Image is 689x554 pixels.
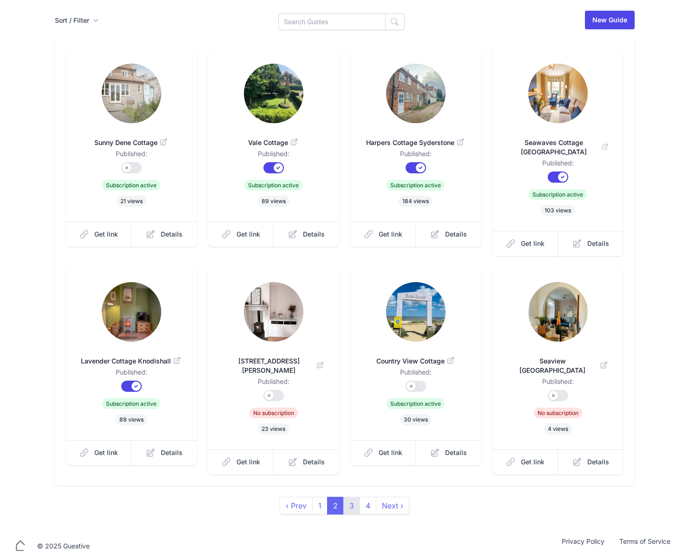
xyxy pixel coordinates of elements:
span: 30 views [400,414,432,425]
span: Get link [94,230,118,239]
span: 103 views [541,205,575,216]
span: [STREET_ADDRESS][PERSON_NAME] [223,356,324,375]
span: Subscription active [529,189,587,200]
input: Search Guides [278,13,386,30]
nav: pager [280,497,409,514]
a: [STREET_ADDRESS][PERSON_NAME] [223,345,324,377]
img: f33bomfwpg3a79iny2hziarb3ko3 [528,64,588,123]
span: 4 views [544,423,572,435]
span: 2 [327,497,344,514]
dd: Published: [223,377,324,390]
a: Details [558,449,623,475]
a: Get link [492,449,558,475]
span: No subscription [249,408,298,418]
a: Get link [66,440,132,465]
a: Details [274,449,339,475]
span: Details [303,230,325,239]
dd: Published: [223,149,324,162]
a: Get link [492,231,558,256]
img: 7ztwg095dzfir1cf03a8khpr8r40 [244,64,303,123]
span: 89 views [258,196,289,207]
span: Seaview [GEOGRAPHIC_DATA] [507,356,609,375]
a: Seawaves Cottage [GEOGRAPHIC_DATA] [507,127,609,158]
span: Sunny Dene Cottage [81,138,182,147]
span: Get link [379,448,402,457]
img: 30zkq4n7cbfnb9m0kgp31lvauvfb [386,64,446,123]
span: Subscription active [102,180,160,191]
dd: Published: [81,368,182,381]
a: Details [131,222,197,247]
span: Country View Cottage [365,356,466,366]
a: Details [416,222,481,247]
div: © 2025 Guestive [37,541,90,551]
a: previous [280,497,313,514]
dd: Published: [507,158,609,171]
dd: Published: [365,368,466,381]
a: Lavender Cottage Knodishall [81,345,182,368]
dd: Published: [507,377,609,390]
a: 3 [343,497,360,514]
span: 184 views [399,196,433,207]
a: Get link [350,440,416,465]
span: Subscription active [244,180,302,191]
a: Details [416,440,481,465]
dd: Published: [365,149,466,162]
a: Get link [208,449,274,475]
span: Subscription active [387,180,445,191]
button: Sort / Filter [55,16,98,25]
a: Seaview [GEOGRAPHIC_DATA] [507,345,609,377]
a: Sunny Dene Cottage [81,127,182,149]
span: 21 views [117,196,146,207]
span: Vale Cottage [223,138,324,147]
a: Get link [350,222,416,247]
a: Get link [208,222,274,247]
span: Details [161,448,183,457]
span: Get link [521,239,545,248]
span: Details [445,230,467,239]
a: Details [558,231,623,256]
img: riwq5bagod34xag61icsacx9faxl [386,282,446,342]
span: Get link [236,230,260,239]
a: 4 [360,497,376,514]
span: Get link [521,457,545,467]
span: Details [445,448,467,457]
span: Details [587,457,609,467]
span: No subscription [534,408,582,418]
span: Harpers Cottage Syderstone [365,138,466,147]
span: Get link [236,457,260,467]
dd: Published: [81,149,182,162]
a: Country View Cottage [365,345,466,368]
span: Subscription active [102,398,160,409]
span: Get link [379,230,402,239]
a: 1 [312,497,328,514]
span: 23 views [258,423,289,435]
span: Get link [94,448,118,457]
a: Details [131,440,197,465]
a: next [376,497,409,514]
a: New Guide [585,11,635,29]
span: Details [303,457,325,467]
img: vfw0hhbo0vyj4r5vq7nymi3lnsdv [102,64,161,123]
span: Seawaves Cottage [GEOGRAPHIC_DATA] [507,138,609,157]
a: Vale Cottage [223,127,324,149]
span: Details [161,230,183,239]
img: 2ocgjnk6dkr4hrzxnfmoparefr2c [244,282,303,342]
a: Get link [66,222,132,247]
span: Details [587,239,609,248]
span: Subscription active [387,398,445,409]
a: Harpers Cottage Syderstone [365,127,466,149]
a: Details [274,222,339,247]
img: ruafogvyjcf20gojairrxltjlc5i [528,282,588,342]
span: Lavender Cottage Knodishall [81,356,182,366]
img: dq6lddwoyim6ei6rt4k7wx7ah8yj [102,282,161,342]
span: 89 views [116,414,147,425]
